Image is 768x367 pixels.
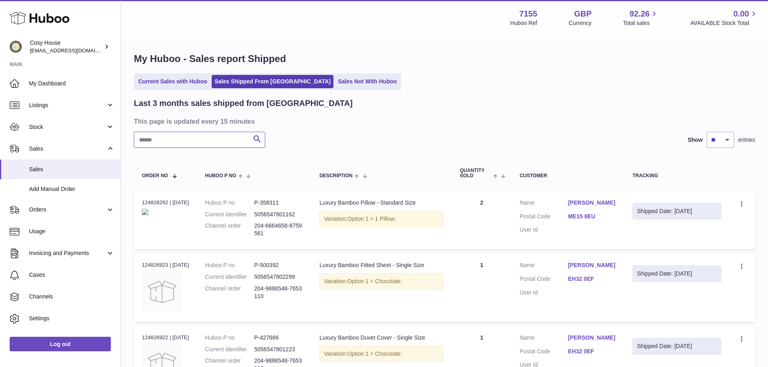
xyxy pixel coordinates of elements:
dt: Huboo P no [205,334,254,342]
dd: 5056547801162 [254,211,303,218]
dd: 204-9888548-7653110 [254,285,303,300]
dt: Name [520,199,568,209]
dt: Postal Code [520,348,568,357]
dd: 204-6664658-8759561 [254,222,303,237]
span: My Dashboard [29,80,114,87]
div: 124826922 | [DATE] [142,334,189,341]
div: Luxury Bamboo Pillow - Standard Size [319,199,443,207]
div: Variation: [319,346,443,362]
dt: Current identifier [205,211,254,218]
span: [EMAIL_ADDRESS][DOMAIN_NAME] [30,47,119,54]
span: Option 1 = Chocolate; [347,278,402,284]
div: Tracking [633,173,721,178]
span: Usage [29,228,114,235]
a: [PERSON_NAME] [568,261,616,269]
a: [PERSON_NAME] [568,199,616,207]
span: Channels [29,293,114,301]
h3: This page is updated every 15 minutes [134,117,753,126]
span: Option 1 = Chocolate; [347,350,402,357]
div: Cosy House [30,39,102,54]
div: 124828292 | [DATE] [142,199,189,206]
span: Invoicing and Payments [29,249,106,257]
span: Order No [142,173,168,178]
dt: Channel order [205,222,254,237]
span: Cases [29,271,114,279]
span: Add Manual Order [29,185,114,193]
dt: Current identifier [205,346,254,353]
div: Huboo Ref [510,19,537,27]
div: Variation: [319,211,443,227]
a: Sales Not With Huboo [335,75,400,88]
strong: 7155 [519,8,537,19]
dt: Name [520,334,568,344]
span: AVAILABLE Stock Total [690,19,758,27]
a: EH32 0EF [568,348,616,355]
dt: User Id [520,289,568,297]
h1: My Huboo - Sales report Shipped [134,52,755,65]
a: 0.00 AVAILABLE Stock Total [690,8,758,27]
strong: GBP [574,8,591,19]
a: EH32 0EF [568,275,616,283]
div: Customer [520,173,616,178]
td: 2 [452,191,512,250]
img: EBC_01_PillowSide_OnWhite_blacktag_2560x2560_crop_1_7af9c43c-eccc-4543-b961-0c1893bdffc4.jpg [142,209,148,215]
dt: Name [520,261,568,271]
div: Variation: [319,273,443,290]
span: Orders [29,206,106,214]
span: Sales [29,145,106,153]
dt: Postal Code [520,275,568,285]
span: Quantity Sold [460,168,491,178]
dd: 5056547801223 [254,346,303,353]
dd: P-500392 [254,261,303,269]
img: no-photo.jpg [142,272,182,312]
dd: P-358311 [254,199,303,207]
dt: User Id [520,226,568,234]
a: Current Sales with Huboo [135,75,210,88]
dt: Channel order [205,285,254,300]
span: Listings [29,102,106,109]
div: Shipped Date: [DATE] [637,270,717,278]
a: Sales Shipped From [GEOGRAPHIC_DATA] [212,75,333,88]
dt: Huboo P no [205,199,254,207]
span: Settings [29,315,114,322]
span: 0.00 [733,8,749,19]
label: Show [688,136,703,144]
div: Shipped Date: [DATE] [637,207,717,215]
img: info@wholesomegoods.com [10,41,22,53]
span: Huboo P no [205,173,236,178]
div: Shipped Date: [DATE] [637,342,717,350]
span: Total sales [623,19,659,27]
dt: Current identifier [205,273,254,281]
a: 92.26 Total sales [623,8,659,27]
span: Option 1 = 1 Pillow; [347,216,396,222]
td: 1 [452,253,512,321]
div: 124826923 | [DATE] [142,261,189,269]
span: Stock [29,123,106,131]
dt: Huboo P no [205,261,254,269]
a: Log out [10,337,111,351]
a: ME15 8EU [568,213,616,220]
dd: 5056547802299 [254,273,303,281]
span: entries [738,136,755,144]
span: Description [319,173,352,178]
dt: Postal Code [520,213,568,222]
span: 92.26 [629,8,649,19]
dd: P-427666 [254,334,303,342]
h2: Last 3 months sales shipped from [GEOGRAPHIC_DATA] [134,98,353,109]
a: [PERSON_NAME] [568,334,616,342]
div: Luxury Bamboo Fitted Sheet - Single Size [319,261,443,269]
div: Luxury Bamboo Duvet Cover - Single Size [319,334,443,342]
span: Sales [29,166,114,173]
div: Currency [569,19,592,27]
